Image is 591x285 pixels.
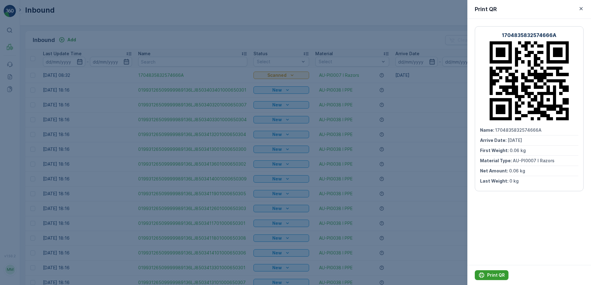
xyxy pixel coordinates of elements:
[513,158,555,163] span: AU-PI0007 I Razors
[509,168,525,173] span: 0.06 kg
[480,148,510,153] span: First Weight :
[510,148,526,153] span: 0.06 kg
[495,127,542,133] span: 1704835832574666A
[35,152,44,157] span: 0 kg
[5,101,20,106] span: Name :
[480,158,513,163] span: Material Type :
[38,132,80,137] span: AU-PI0007 I Razors
[487,272,505,278] p: Print QR
[5,142,34,147] span: Net Amount :
[230,5,360,13] p: 01993126509999989136LJ8503363201000650300
[5,132,38,137] span: Material Type :
[34,142,51,147] span: 0.04 kg
[5,122,35,127] span: First Weight :
[480,168,509,173] span: Net Amount :
[5,111,33,117] span: Arrive Date :
[480,127,495,133] span: Name :
[20,101,129,106] span: 01993126509999989136LJ8503363201000650300
[35,122,51,127] span: 0.04 kg
[5,152,35,157] span: Last Weight :
[475,5,497,14] p: Print QR
[475,270,508,280] button: Print QR
[480,178,509,184] span: Last Weight :
[509,178,519,184] span: 0 kg
[508,138,522,143] span: [DATE]
[33,111,47,117] span: [DATE]
[502,31,556,39] p: 1704835832574666A
[480,138,508,143] span: Arrive Date :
